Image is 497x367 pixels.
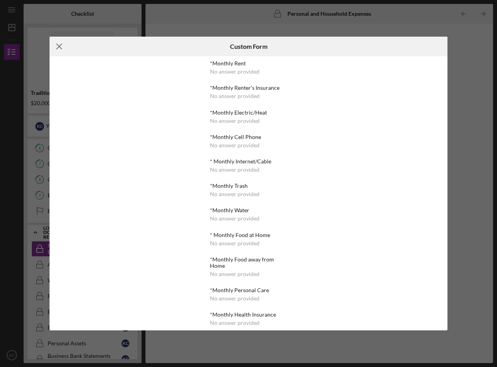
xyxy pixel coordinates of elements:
[210,295,260,302] div: No answer provided
[210,134,287,140] div: *Monthly Cell Phone
[210,118,260,124] div: No answer provided
[210,207,287,213] div: *Monthly Water
[210,85,287,91] div: *Monthly Renter's Insurance
[210,93,260,99] div: No answer provided
[210,256,287,269] div: *Monthly Food away from Home
[210,142,260,148] div: No answer provided
[210,320,260,326] div: No answer provided
[210,232,287,238] div: * Monthly Food at Home
[210,69,260,75] div: No answer provided
[210,215,260,222] div: No answer provided
[210,109,287,116] div: *Monthly Electric/Heat
[210,271,260,277] div: No answer provided
[210,158,287,165] div: * Monthly Internet/Cable
[210,167,260,173] div: No answer provided
[230,43,267,50] h6: Custom Form
[210,60,287,67] div: *Monthly Rent
[210,287,287,293] div: *Monthly Personal Care
[210,183,287,189] div: *Monthly Trash
[210,240,260,247] div: No answer provided
[210,311,287,318] div: *Monthly Health Insurance
[210,191,260,197] div: No answer provided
